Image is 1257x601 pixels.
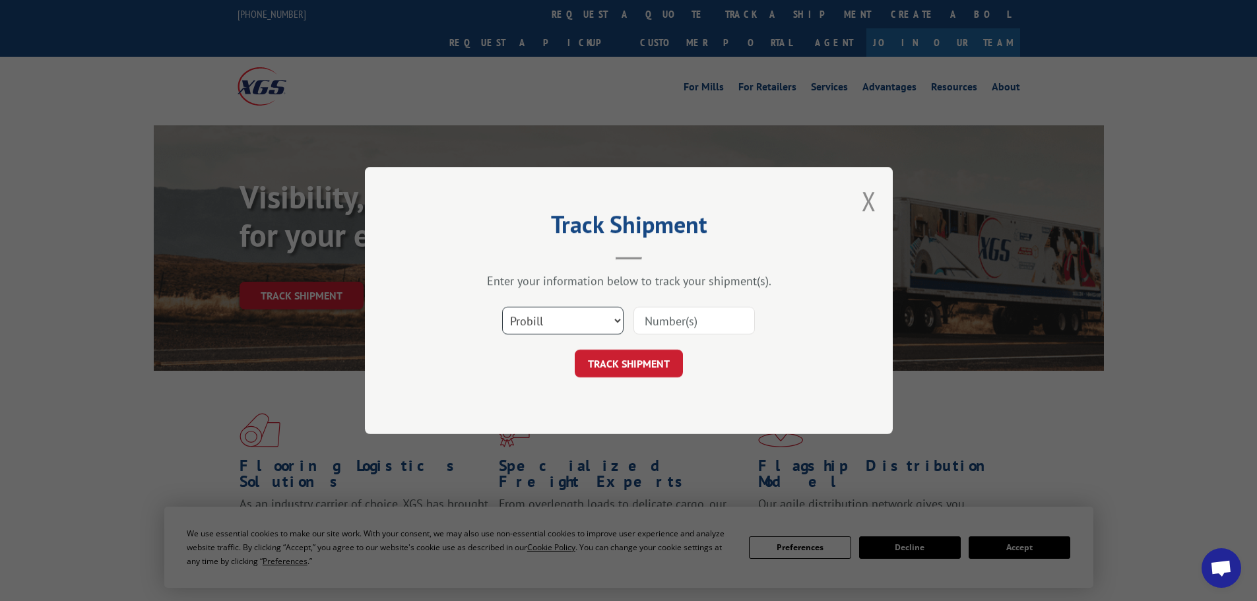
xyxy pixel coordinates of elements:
[1202,548,1241,588] div: Open chat
[633,307,755,334] input: Number(s)
[575,350,683,377] button: TRACK SHIPMENT
[431,215,827,240] h2: Track Shipment
[862,183,876,218] button: Close modal
[431,273,827,288] div: Enter your information below to track your shipment(s).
